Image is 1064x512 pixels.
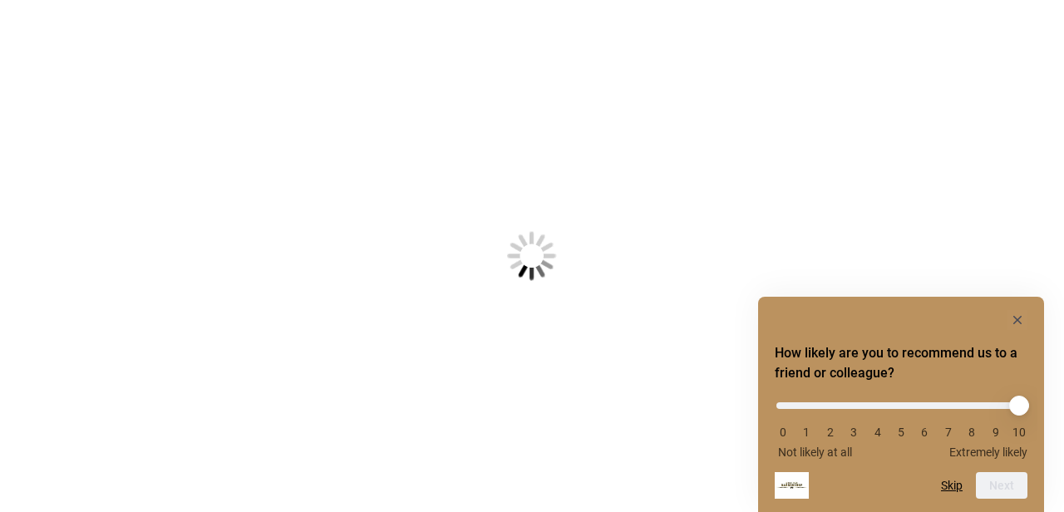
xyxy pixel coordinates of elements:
span: Not likely at all [778,446,852,459]
img: Loading [426,150,638,362]
button: Next question [976,472,1027,499]
div: How likely are you to recommend us to a friend or colleague? Select an option from 0 to 10, with ... [775,310,1027,499]
button: Hide survey [1007,310,1027,330]
li: 5 [893,426,909,439]
div: How likely are you to recommend us to a friend or colleague? Select an option from 0 to 10, with ... [775,390,1027,459]
li: 4 [869,426,886,439]
button: Skip [941,479,963,492]
li: 3 [845,426,862,439]
h2: How likely are you to recommend us to a friend or colleague? Select an option from 0 to 10, with ... [775,343,1027,383]
li: 9 [988,426,1004,439]
li: 8 [963,426,980,439]
span: Extremely likely [949,446,1027,459]
li: 10 [1011,426,1027,439]
li: 0 [775,426,791,439]
li: 1 [798,426,815,439]
li: 2 [822,426,839,439]
li: 6 [916,426,933,439]
li: 7 [940,426,957,439]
